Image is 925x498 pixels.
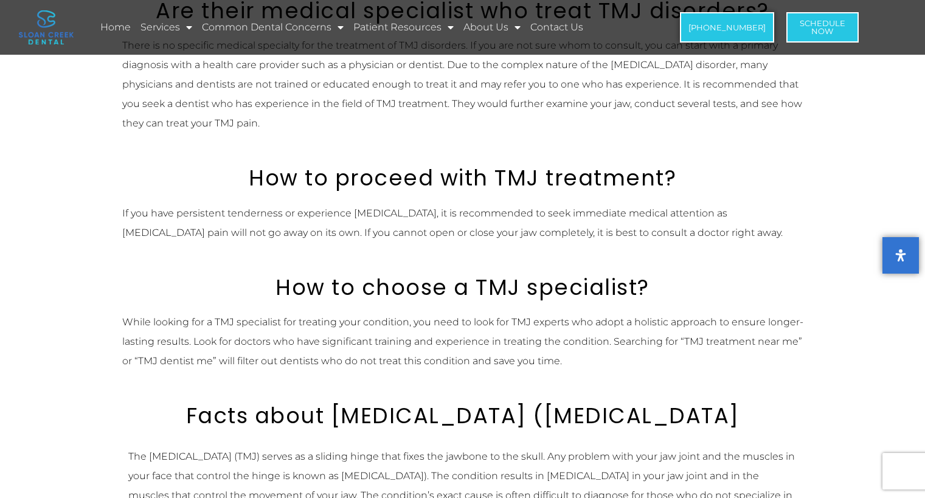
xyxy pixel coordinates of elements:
span: Schedule Now [800,19,845,35]
a: [PHONE_NUMBER] [680,12,774,43]
a: About Us [462,13,522,41]
p: If you have persistent tenderness or experience [MEDICAL_DATA], it is recommended to seek immedia... [122,204,803,243]
p: There is no specific medical specialty for the treatment of TMJ disorders. If you are not sure wh... [122,36,803,133]
h2: How to proceed with TMJ treatment? [122,165,803,191]
span: [PHONE_NUMBER] [688,24,766,32]
a: Home [99,13,133,41]
a: Services [139,13,194,41]
nav: Menu [99,13,635,41]
h2: How to choose a TMJ specialist? [122,275,803,300]
h2: Facts about [MEDICAL_DATA] ([MEDICAL_DATA] [122,403,803,429]
a: Common Dental Concerns [200,13,345,41]
p: While looking for a TMJ specialist for treating your condition, you need to look for TMJ experts ... [122,313,803,371]
a: ScheduleNow [786,12,859,43]
button: Open Accessibility Panel [882,237,919,274]
a: Contact Us [528,13,585,41]
img: logo [19,10,74,44]
a: Patient Resources [352,13,456,41]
